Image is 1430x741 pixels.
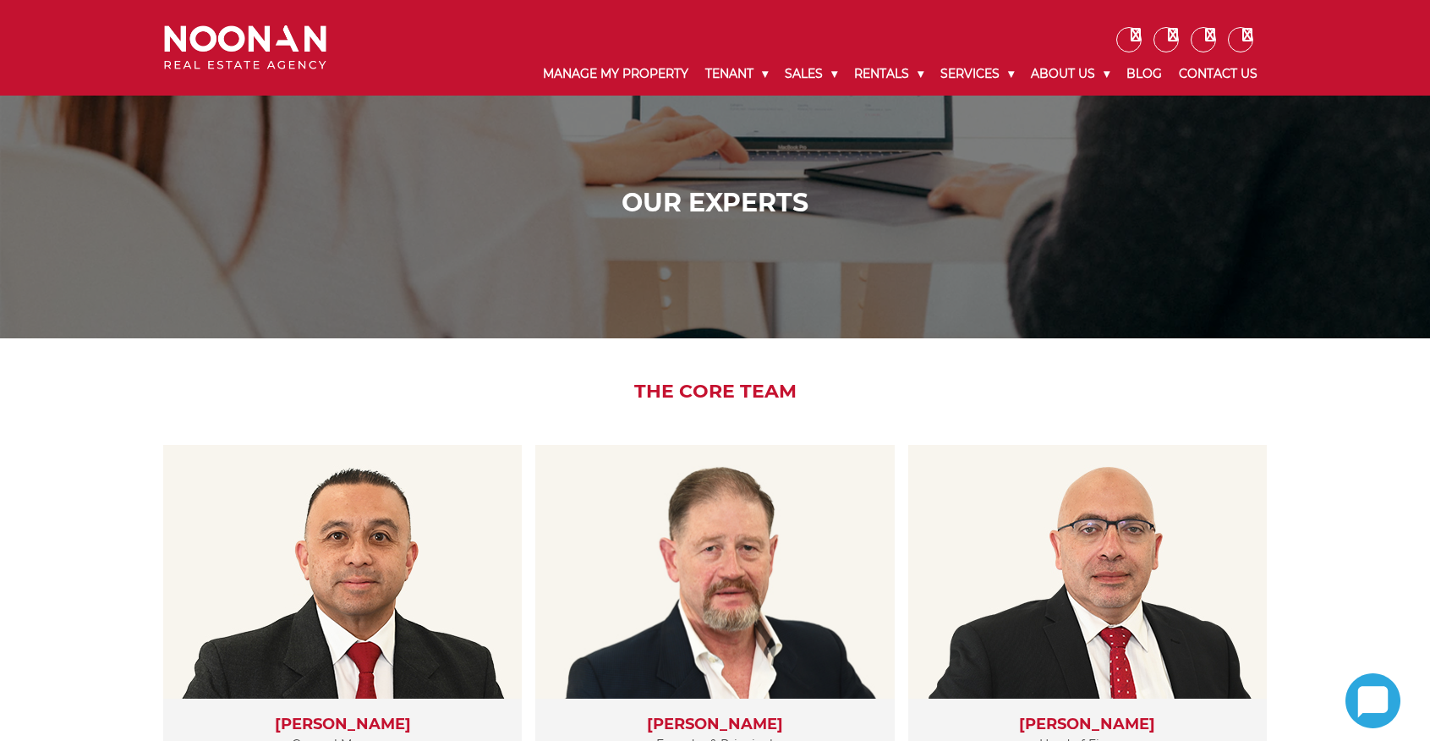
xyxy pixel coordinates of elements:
[151,381,1279,403] h2: The Core Team
[932,52,1022,96] a: Services
[925,716,1250,734] h3: [PERSON_NAME]
[697,52,776,96] a: Tenant
[180,716,505,734] h3: [PERSON_NAME]
[1170,52,1266,96] a: Contact Us
[164,25,326,70] img: Noonan Real Estate Agency
[1022,52,1118,96] a: About Us
[1118,52,1170,96] a: Blog
[168,188,1262,218] h1: Our Experts
[776,52,846,96] a: Sales
[552,716,877,734] h3: [PERSON_NAME]
[846,52,932,96] a: Rentals
[534,52,697,96] a: Manage My Property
